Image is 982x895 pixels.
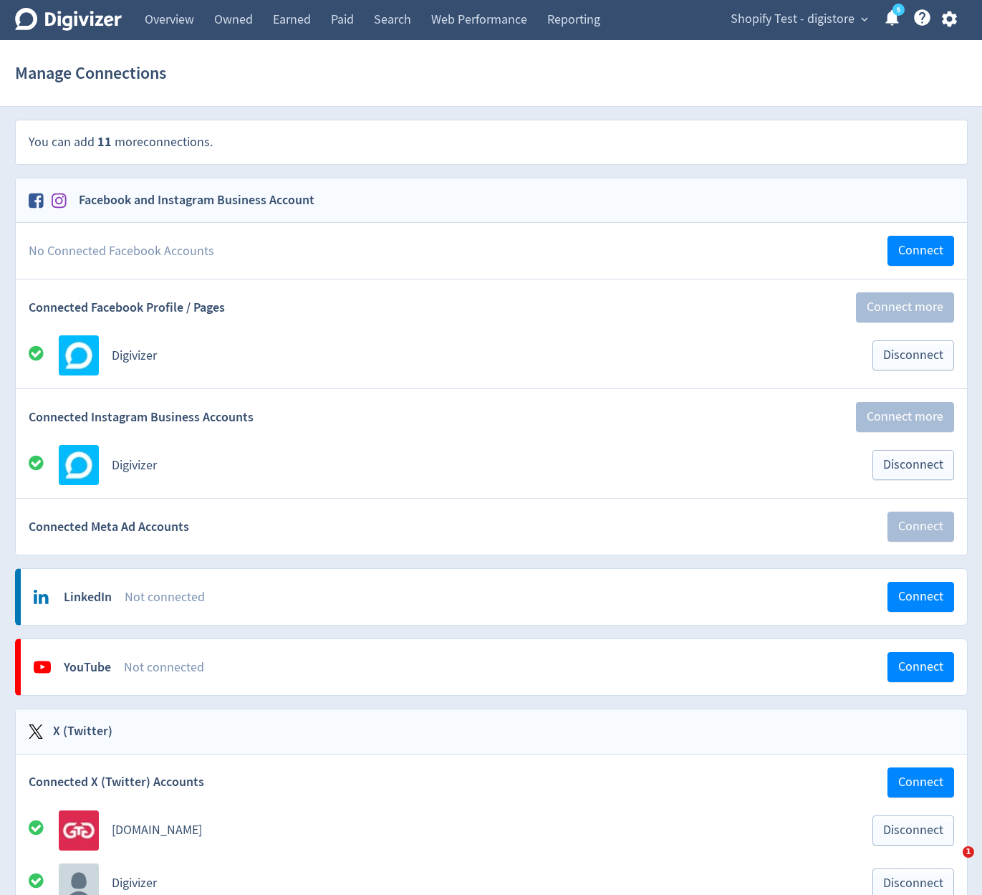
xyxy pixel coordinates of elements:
[872,450,954,480] button: Disconnect
[887,652,954,682] button: Connect
[883,349,943,362] span: Disconnect
[872,340,954,370] button: Disconnect
[59,335,99,375] img: Avatar for Digivizer
[21,569,967,625] a: LinkedInNot connectedConnect
[856,402,954,432] button: Connect more
[858,13,871,26] span: expand_more
[898,661,943,674] span: Connect
[112,457,157,474] a: Digivizer
[97,133,112,150] span: 11
[64,588,112,606] div: LinkedIn
[867,411,943,423] span: Connect more
[887,512,954,542] button: Connect
[887,582,954,612] button: Connect
[15,50,166,96] h1: Manage Connections
[731,8,855,31] span: Shopify Test - digistore
[898,520,943,533] span: Connect
[64,659,111,676] div: YouTube
[43,722,112,740] h2: X (Twitter)
[872,815,954,846] button: Disconnect
[29,134,213,150] span: You can add more connections .
[867,301,943,314] span: Connect more
[29,819,59,841] div: All good
[69,191,314,209] h2: Facebook and Instagram Business Account
[112,822,202,838] a: [DOMAIN_NAME]
[963,846,974,858] span: 1
[59,445,99,485] img: Avatar for Digivizer
[21,639,967,695] a: YouTubeNot connectedConnect
[29,454,59,477] div: All good
[112,348,157,364] a: Digivizer
[883,459,943,472] span: Disconnect
[726,8,872,31] button: Shopify Test - digistore
[898,244,943,257] span: Connect
[124,659,887,676] div: Not connected
[125,588,887,606] div: Not connected
[59,810,99,851] img: account profile
[112,875,157,891] a: Digivizer
[883,824,943,837] span: Disconnect
[29,872,59,894] div: All good
[883,877,943,890] span: Disconnect
[29,408,254,426] span: Connected Instagram Business Accounts
[856,292,954,322] button: Connect more
[892,4,905,16] a: 5
[29,299,225,317] span: Connected Facebook Profile / Pages
[29,345,59,367] div: All good
[29,773,204,791] span: Connected X (Twitter) Accounts
[898,776,943,789] span: Connect
[896,5,900,15] text: 5
[887,236,954,266] button: Connect
[29,242,214,260] span: No Connected Facebook Accounts
[887,767,954,798] button: Connect
[29,518,189,536] span: Connected Meta Ad Accounts
[898,590,943,603] span: Connect
[933,846,968,881] iframe: Intercom live chat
